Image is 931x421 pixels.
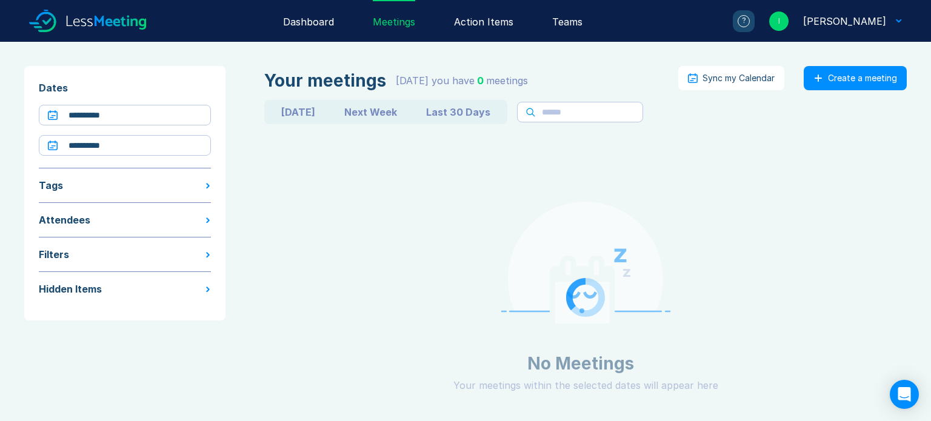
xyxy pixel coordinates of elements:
div: Dates [39,81,211,95]
button: Last 30 Days [412,102,505,122]
a: ? [718,10,755,32]
button: Sync my Calendar [678,66,784,90]
div: I [769,12,789,31]
button: [DATE] [267,102,330,122]
div: Iain Parnell [803,14,886,28]
div: ? [738,15,750,27]
div: Tags [39,178,63,193]
div: Your meetings [264,71,386,90]
button: Next Week [330,102,412,122]
div: Open Intercom Messenger [890,380,919,409]
div: Sync my Calendar [702,73,775,83]
div: Create a meeting [828,73,897,83]
div: Hidden Items [39,282,102,296]
button: Create a meeting [804,66,907,90]
div: Attendees [39,213,90,227]
span: 0 [477,75,484,87]
div: [DATE] you have meeting s [396,73,528,88]
div: Filters [39,247,69,262]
